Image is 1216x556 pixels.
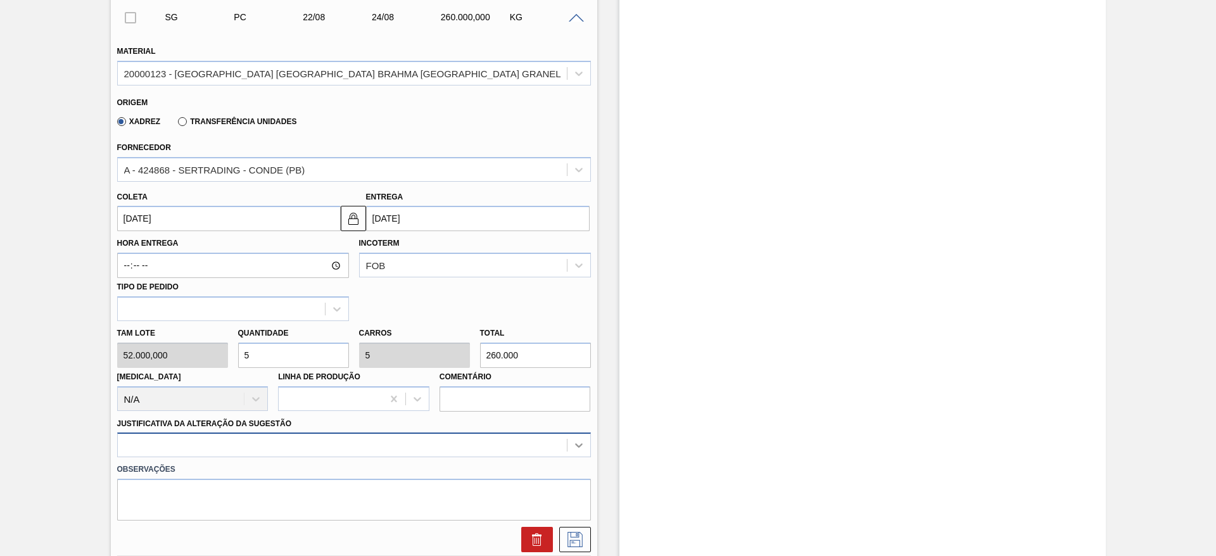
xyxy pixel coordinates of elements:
[162,12,239,22] div: Sugestão Criada
[366,193,403,201] label: Entrega
[359,239,400,248] label: Incoterm
[366,206,590,231] input: dd/mm/yyyy
[117,47,156,56] label: Material
[117,419,292,428] label: Justificativa da Alteração da Sugestão
[117,324,228,343] label: Tam lote
[300,12,376,22] div: 22/08/2025
[515,527,553,552] div: Excluir Sugestão
[124,164,305,175] div: A - 424868 - SERTRADING - CONDE (PB)
[117,460,591,479] label: Observações
[440,368,591,386] label: Comentário
[117,206,341,231] input: dd/mm/yyyy
[278,372,360,381] label: Linha de Produção
[117,98,148,107] label: Origem
[366,260,386,271] div: FOB
[117,117,161,126] label: Xadrez
[117,234,349,253] label: Hora Entrega
[359,329,392,338] label: Carros
[238,329,289,338] label: Quantidade
[178,117,296,126] label: Transferência Unidades
[231,12,307,22] div: Pedido de Compra
[507,12,583,22] div: KG
[369,12,445,22] div: 24/08/2025
[438,12,514,22] div: 260.000,000
[117,372,181,381] label: [MEDICAL_DATA]
[124,68,561,79] div: 20000123 - [GEOGRAPHIC_DATA] [GEOGRAPHIC_DATA] BRAHMA [GEOGRAPHIC_DATA] GRANEL
[117,282,179,291] label: Tipo de pedido
[117,143,171,152] label: Fornecedor
[346,211,361,226] img: locked
[553,527,591,552] div: Salvar Sugestão
[480,329,505,338] label: Total
[341,206,366,231] button: locked
[117,193,148,201] label: Coleta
